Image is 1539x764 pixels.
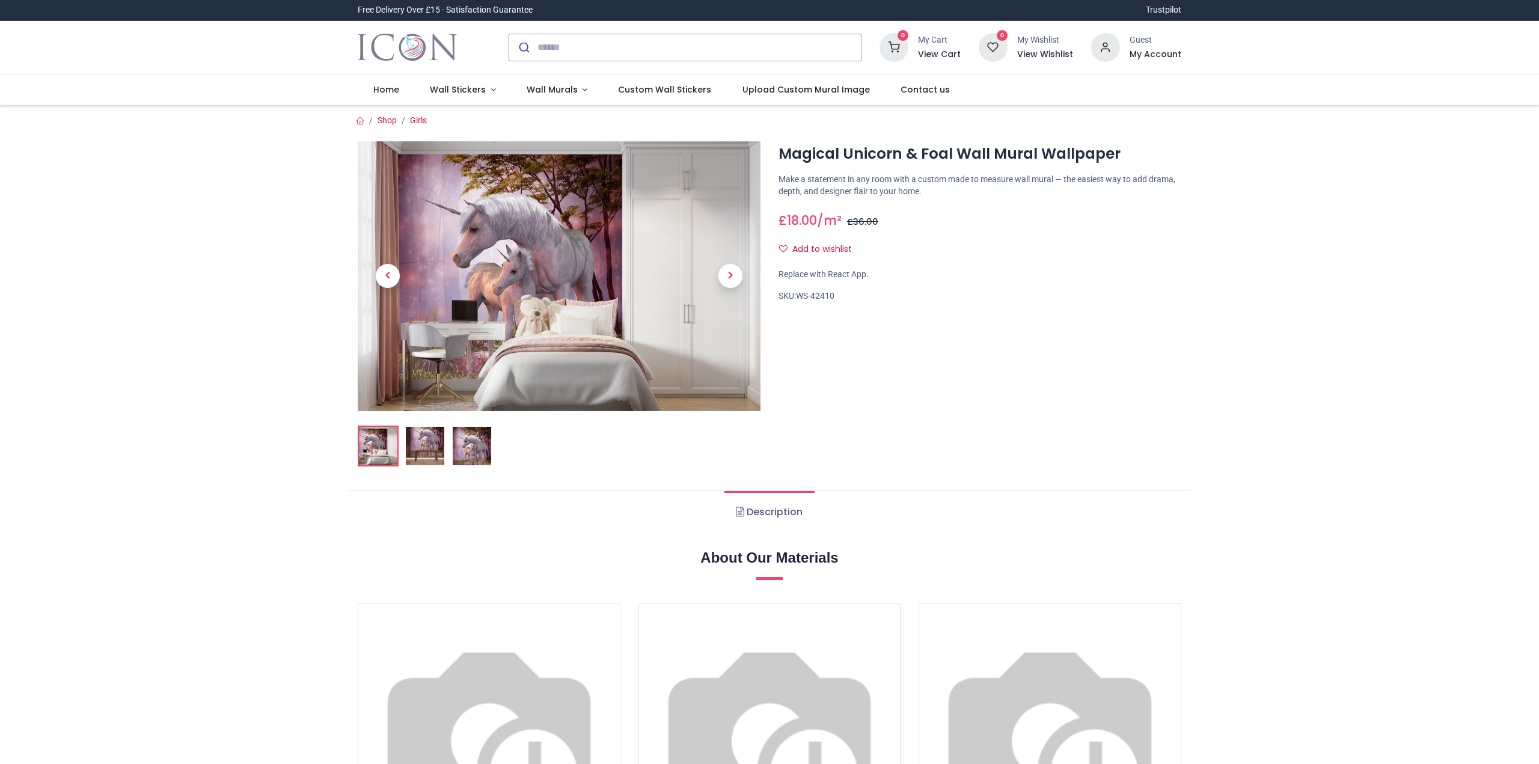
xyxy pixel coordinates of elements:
sup: 0 [997,30,1008,41]
div: Guest [1130,34,1181,46]
a: Previous [358,182,418,370]
button: Add to wishlistAdd to wishlist [779,239,862,260]
span: /m² [817,212,842,229]
a: My Account [1130,49,1181,61]
div: My Cart [918,34,961,46]
a: View Wishlist [1017,49,1073,61]
button: Submit [509,34,537,61]
span: Upload Custom Mural Image [742,84,870,96]
span: 36.00 [853,216,878,228]
a: 0 [979,41,1008,51]
span: Wall Stickers [430,84,486,96]
p: Make a statement in any room with a custom made to measure wall mural — the easiest way to add dr... [779,174,1181,197]
img: Magical Unicorn & Foal Wall Mural Wallpaper [358,141,760,411]
span: Previous [376,264,400,288]
div: My Wishlist [1017,34,1073,46]
span: 18.00 [787,212,817,229]
span: Contact us [901,84,950,96]
a: Shop [378,115,397,125]
img: Magical Unicorn & Foal Wall Mural Wallpaper [359,427,397,465]
a: 0 [880,41,908,51]
i: Add to wishlist [779,245,788,253]
span: Home [373,84,399,96]
sup: 0 [898,30,909,41]
img: Icon Wall Stickers [358,31,457,64]
span: Next [718,264,742,288]
span: Custom Wall Stickers [618,84,711,96]
a: Girls [410,115,427,125]
a: Wall Stickers [414,75,511,106]
img: WS-42410-03 [453,427,491,465]
h2: About Our Materials [358,548,1181,568]
a: Wall Murals [511,75,603,106]
a: View Cart [918,49,961,61]
div: SKU: [779,290,1181,302]
span: £ [779,212,817,229]
h1: Magical Unicorn & Foal Wall Mural Wallpaper [779,144,1181,164]
a: Logo of Icon Wall Stickers [358,31,457,64]
span: WS-42410 [796,291,834,301]
a: Next [700,182,760,370]
a: Description [724,491,814,533]
span: £ [847,216,878,228]
div: Replace with React App. [779,269,1181,281]
a: Trustpilot [1146,4,1181,16]
div: Free Delivery Over £15 - Satisfaction Guarantee [358,4,533,16]
img: WS-42410-02 [406,427,444,465]
span: Wall Murals [527,84,578,96]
